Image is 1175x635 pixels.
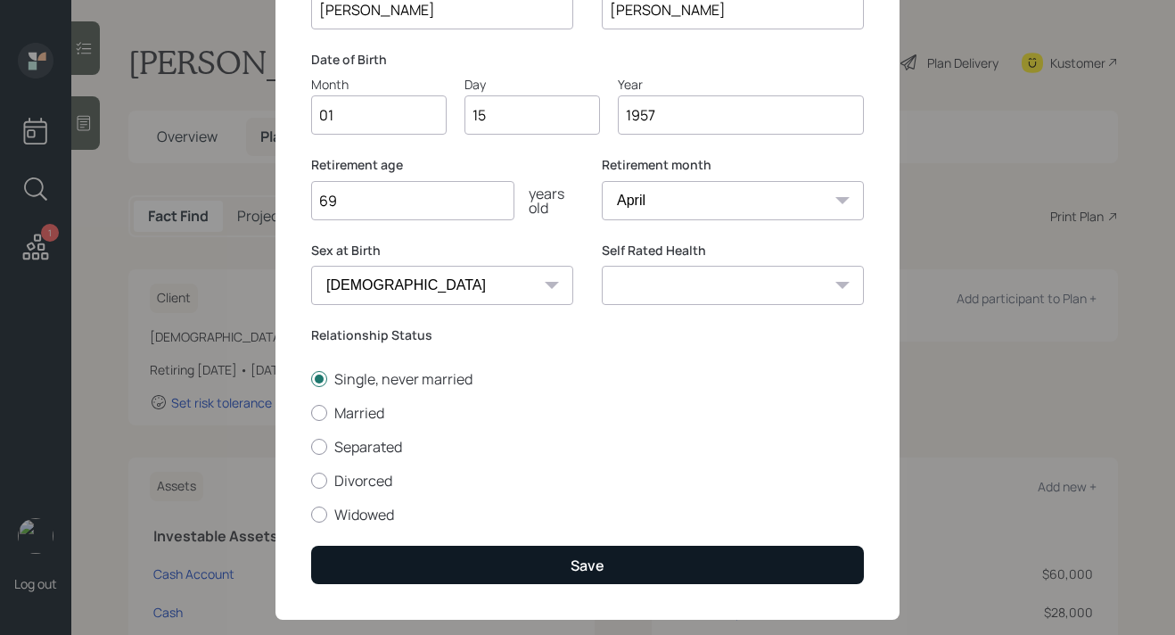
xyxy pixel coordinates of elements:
[311,75,447,94] div: Month
[464,75,600,94] div: Day
[311,437,864,457] label: Separated
[311,242,573,260] label: Sex at Birth
[464,95,600,135] input: Day
[311,156,573,174] label: Retirement age
[602,156,864,174] label: Retirement month
[311,403,864,423] label: Married
[618,75,864,94] div: Year
[571,556,604,575] div: Save
[311,546,864,584] button: Save
[618,95,864,135] input: Year
[311,95,447,135] input: Month
[311,369,864,389] label: Single, never married
[514,186,573,215] div: years old
[311,51,864,69] label: Date of Birth
[311,326,864,344] label: Relationship Status
[311,505,864,524] label: Widowed
[602,242,864,260] label: Self Rated Health
[311,471,864,491] label: Divorced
